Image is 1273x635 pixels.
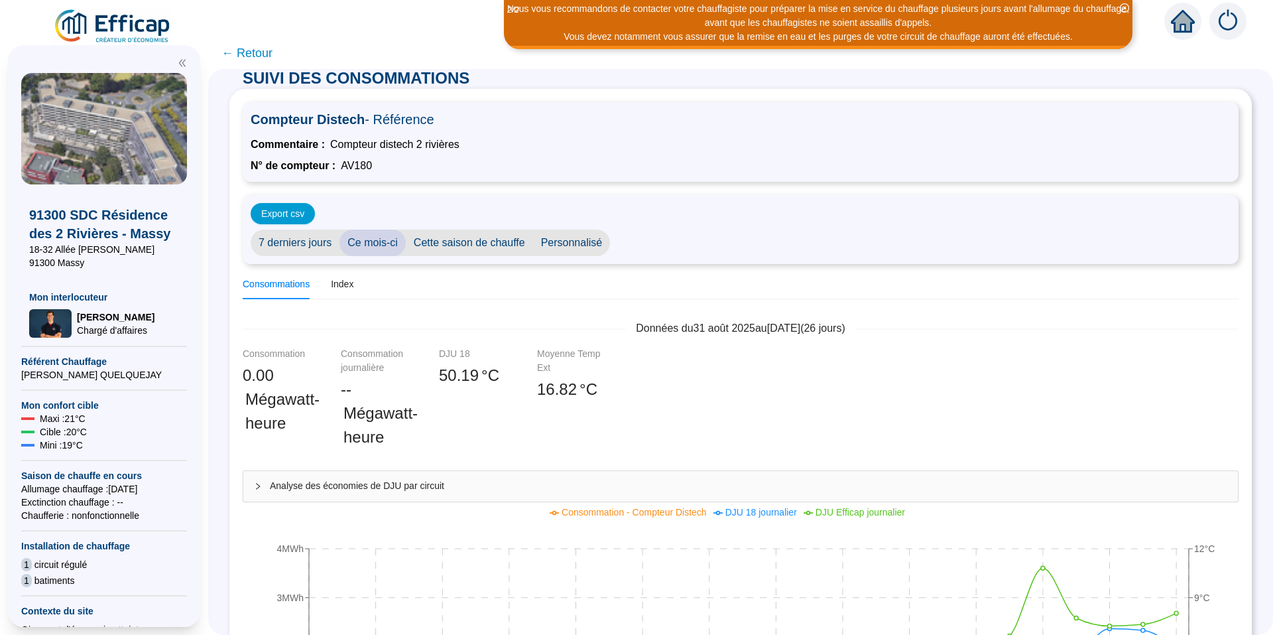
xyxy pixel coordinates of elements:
span: Allumage chauffage : [DATE] [21,482,187,496]
span: Référent Chauffage [21,355,187,368]
span: ← Retour [221,44,273,62]
tspan: 12°C [1194,543,1215,554]
span: batiments [34,574,75,587]
span: Consommation - Compteur Distech [562,507,707,518]
span: 7 derniers jours [251,230,339,256]
span: close-circle [1120,3,1129,13]
span: circuit régulé [34,558,87,571]
span: 91300 SDC Résidence des 2 Rivières - Massy [29,206,179,243]
div: Consommations [243,277,310,291]
div: Consommation [243,347,309,361]
tspan: 4MWh [277,543,304,554]
span: - Référence [365,112,434,127]
span: Compteur distech 2 rivières [330,137,459,153]
span: Personnalisé [533,230,611,256]
tspan: 3MWh [277,593,304,603]
div: Consommation journalière [341,347,407,375]
span: °C [481,364,499,388]
span: 50 [439,366,457,384]
span: Compteur Distech [251,110,1231,129]
div: DJU 18 [439,347,505,361]
span: collapsed [254,482,262,490]
img: alerts [1209,3,1246,40]
span: 16 [537,380,555,398]
span: [PERSON_NAME] QUELQUEJAY [21,368,187,382]
span: Cible : 20 °C [40,425,87,439]
button: Export csv [251,203,315,224]
span: .00 [251,366,273,384]
span: SUIVI DES CONSOMMATIONS [229,69,483,87]
span: Contexte du site [21,604,187,618]
span: Chaufferie : non fonctionnelle [21,509,187,522]
div: Index [331,277,353,291]
span: .19 [457,366,479,384]
div: Analyse des économies de DJU par circuit [243,471,1238,502]
span: Saison de chauffe en cours [21,469,187,482]
span: Installation de chauffage [21,539,187,553]
span: Mini : 19 °C [40,439,83,452]
span: Mon interlocuteur [29,291,179,304]
div: Nous vous recommandons de contacter votre chauffagiste pour préparer la mise en service du chauff... [506,2,1130,30]
span: Analyse des économies de DJU par circuit [270,479,1227,493]
span: Commentaire : [251,137,325,153]
span: N° de compteur : [251,158,335,174]
tspan: 9°C [1194,593,1210,603]
span: Mégawatt-heure [343,401,418,449]
span: 1 [21,574,32,587]
span: °C [579,378,597,401]
span: Chargé d'affaires [77,324,154,337]
span: [PERSON_NAME] [77,311,154,324]
span: 18-32 Allée [PERSON_NAME] 91300 Massy [29,243,179,269]
span: Mon confort cible [21,399,187,412]
span: Maxi : 21 °C [40,412,86,425]
span: Cette saison de chauffe [406,230,533,256]
span: .82 [555,380,577,398]
span: double-left [178,58,187,68]
i: 2 / 2 [507,5,519,15]
span: 1 [21,558,32,571]
span: DJU Efficap journalier [816,507,905,518]
span: AV180 [341,158,372,174]
span: -- [341,378,351,401]
span: Exctinction chauffage : -- [21,496,187,509]
span: 0 [243,366,251,384]
div: Moyenne Temp Ext [537,347,603,375]
span: Ce mois-ci [339,230,406,256]
span: DJU 18 journalier [725,507,797,518]
span: Mégawatt-heure [245,388,320,435]
span: Données du 31 août 2025 au [DATE] ( 26 jours) [625,320,855,336]
span: Export csv [261,207,304,221]
img: efficap energie logo [53,8,173,45]
span: home [1171,9,1195,33]
div: Vous devez notamment vous assurer que la remise en eau et les purges de votre circuit de chauffag... [506,30,1130,44]
img: Chargé d'affaires [29,309,72,338]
